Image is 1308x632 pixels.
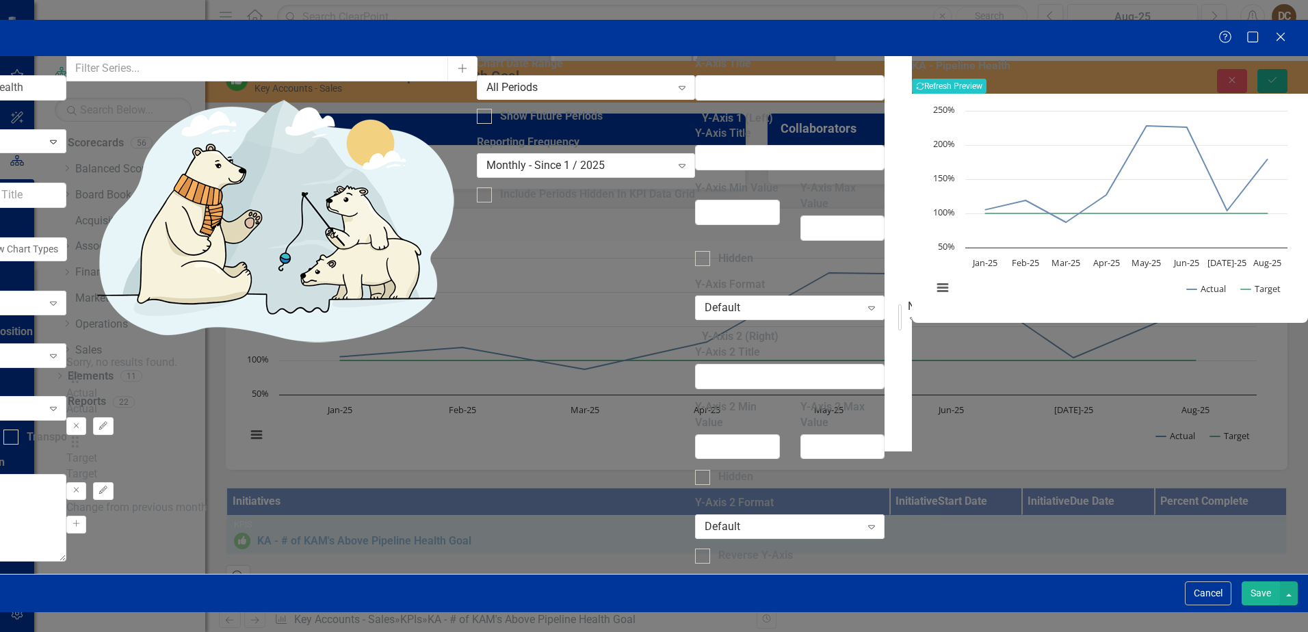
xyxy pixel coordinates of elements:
[1207,256,1246,269] text: [DATE]-25
[983,211,1270,216] g: Target, line 2 of 2 with 8 data points.
[971,256,997,269] text: Jan-25
[486,79,671,95] div: All Periods
[938,240,955,252] text: 50%
[933,172,955,184] text: 150%
[477,56,695,72] label: Chart Date Range
[933,206,955,218] text: 100%
[477,135,695,150] label: Reporting Frequency
[695,399,779,431] label: Y-Axis 2 Min Value
[1173,256,1199,269] text: Jun-25
[800,399,885,431] label: Y-Axis 2 Max Value
[926,104,1294,309] svg: Interactive chart
[933,278,952,298] button: View chart menu, Chart
[933,137,955,150] text: 200%
[912,60,1308,72] h3: KA - Pipeline Health
[66,401,477,417] div: Actual
[912,79,986,94] button: Refresh Preview
[27,430,106,445] div: Transpose Axes
[695,56,885,72] label: X-Axis Title
[66,386,477,401] div: Actual
[705,519,860,535] div: Default
[695,495,885,511] label: Y-Axis 2 Format
[1132,256,1161,269] text: May-25
[66,500,477,516] div: Change from previous month
[1093,256,1120,269] text: Apr-25
[1241,282,1281,295] button: Show Target
[1242,581,1280,605] button: Save
[500,187,695,202] div: Include Periods Hidden In KPI Data Grid
[1253,256,1281,269] text: Aug-25
[66,81,477,355] img: No results found
[66,56,449,81] input: Filter Series...
[1051,256,1080,269] text: Mar-25
[695,111,780,127] legend: Y-Axis 1 (Left)
[695,181,779,196] label: Y-Axis Min Value
[908,298,913,314] div: None
[718,548,793,564] div: Reverse Y-Axis
[800,181,885,212] label: Y-Axis Max Value
[500,109,603,124] div: Show Future Periods
[695,345,885,360] label: Y-Axis 2 Title
[66,466,477,482] div: Target
[66,355,477,371] div: Sorry, no results found.
[486,158,671,174] div: Monthly - Since 1 / 2025
[1185,581,1231,605] button: Cancel
[1012,256,1039,269] text: Feb-25
[66,451,477,466] div: Target
[1187,282,1226,295] button: Show Actual
[695,126,885,142] label: Y-Axis Title
[695,329,785,345] legend: Y-Axis 2 (Right)
[695,277,885,293] label: Y-Axis Format
[718,251,753,267] div: Hidden
[705,300,860,316] div: Default
[933,103,955,116] text: 250%
[926,104,1294,309] div: Chart. Highcharts interactive chart.
[718,469,753,485] div: Hidden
